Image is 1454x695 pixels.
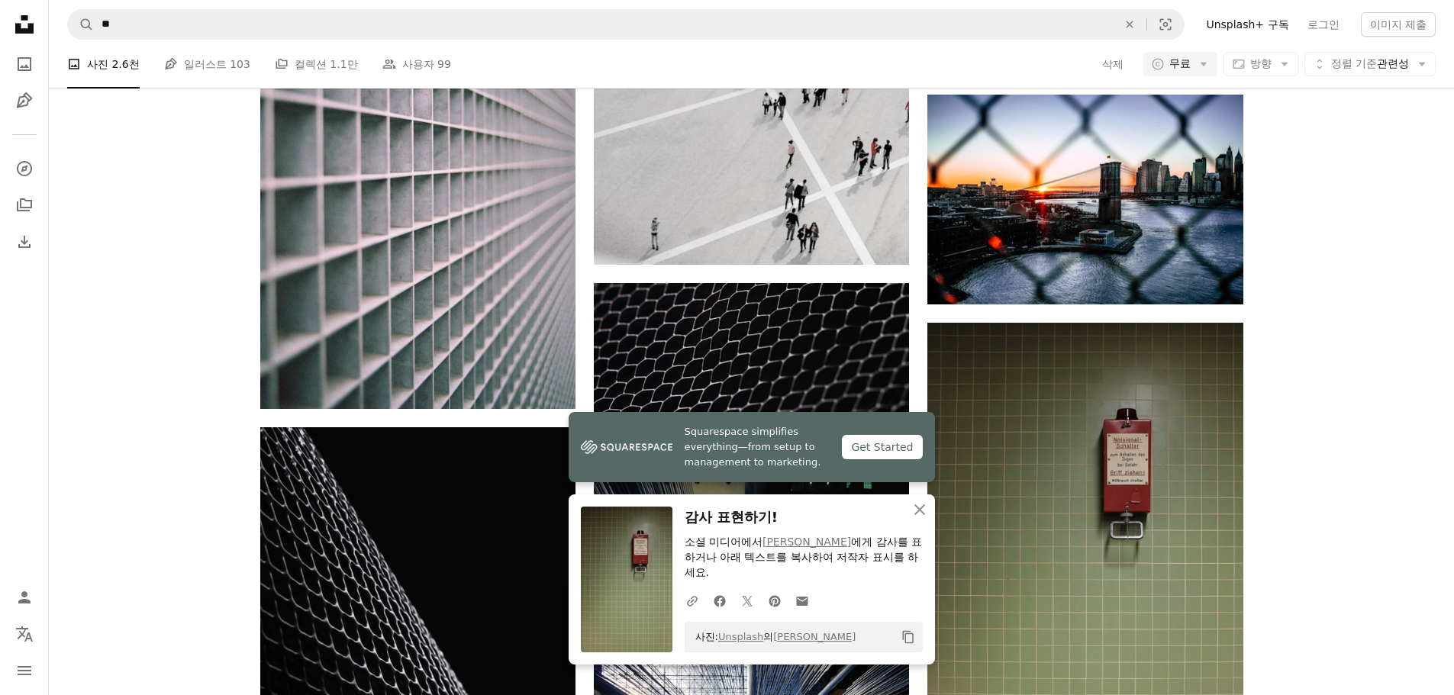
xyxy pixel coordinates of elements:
[581,436,672,459] img: file-1747939142011-51e5cc87e3c9
[685,507,923,529] h3: 감사 표현하기!
[733,585,761,616] a: Twitter에 공유
[1298,12,1349,37] a: 로그인
[68,10,94,39] button: Unsplash 검색
[9,9,40,43] a: 홈 — Unsplash
[788,585,816,616] a: 이메일로 공유에 공유
[927,95,1243,304] img: 해질녘의 도시 건물
[9,655,40,686] button: 메뉴
[9,49,40,79] a: 사진
[927,552,1243,566] a: 녹색 벽에 빨간색과 흰색 National Schalter 벽 구성 요소
[67,9,1185,40] form: 사이트 전체에서 이미지 찾기
[895,624,921,650] button: 클립보드에 복사하기
[9,85,40,116] a: 일러스트
[330,56,357,72] span: 1.1만
[260,630,575,644] a: 검은 그물
[260,166,575,179] a: 클로즈업 사진의 회색 금속 프레임
[1223,52,1298,76] button: 방향
[1331,57,1377,69] span: 정렬 기준
[164,40,250,88] a: 일러스트 103
[762,536,851,548] a: [PERSON_NAME]
[9,227,40,257] a: 다운로드 내역
[1147,10,1184,39] button: 시각적 검색
[437,56,451,72] span: 99
[9,190,40,220] a: 컬렉션
[1143,52,1217,76] button: 무료
[773,631,856,642] a: [PERSON_NAME]
[1113,10,1146,39] button: 삭제
[9,582,40,613] a: 로그인 / 가입
[275,40,358,88] a: 컬렉션 1.1만
[1101,52,1124,76] button: 삭제
[9,619,40,649] button: 언어
[1197,12,1298,37] a: Unsplash+ 구독
[1331,56,1409,72] span: 관련성
[594,283,909,460] img: 금속 메쉬의 흑백 사진
[1361,12,1436,37] button: 이미지 제출
[761,585,788,616] a: Pinterest에 공유
[1250,57,1272,69] span: 방향
[706,585,733,616] a: Facebook에 공유
[688,625,856,649] span: 사진: 의
[685,535,923,581] p: 소셜 미디어에서 에게 감사를 표하거나 아래 텍스트를 복사하여 저작자 표시를 하세요.
[230,56,250,72] span: 103
[1304,52,1436,76] button: 정렬 기준관련성
[718,631,763,642] a: Unsplash
[1169,56,1191,72] span: 무료
[382,40,451,88] a: 사용자 99
[9,153,40,184] a: 탐색
[927,192,1243,206] a: 해질녘의 도시 건물
[569,412,935,482] a: Squarespace simplifies everything—from setup to management to marketing.Get Started
[842,435,922,459] div: Get Started
[594,364,909,378] a: 금속 메쉬의 흑백 사진
[685,424,830,470] span: Squarespace simplifies everything—from setup to management to marketing.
